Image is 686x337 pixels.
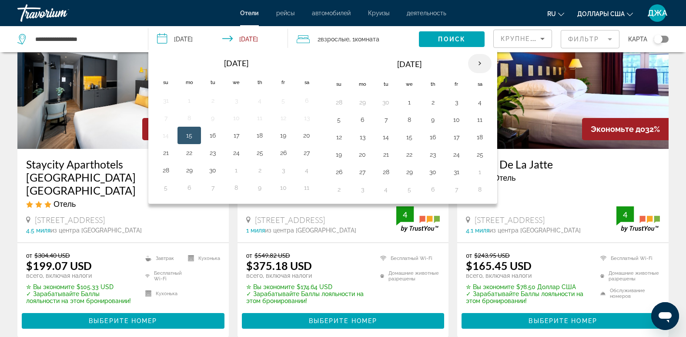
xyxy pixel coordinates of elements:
p: ✓ Зарабатывайте Баллы лояльности на этом бронировании! [246,290,369,304]
button: Поиск [419,31,485,47]
h3: Staycity Aparthotels [GEOGRAPHIC_DATA] [GEOGRAPHIC_DATA] [26,158,220,197]
button: Day 29 [402,166,416,178]
button: Выберите номер [462,313,664,329]
font: , 1 [349,36,355,43]
button: Изменить валюту [577,7,633,20]
button: Day 4 [300,164,314,176]
span: Выберите номер [309,317,377,324]
button: Day 5 [332,114,346,126]
span: Поиск [438,36,465,43]
button: Day 12 [332,131,346,143]
ins: $375.18 USD [246,259,312,272]
button: Изменение языка [547,7,564,20]
button: Day 7 [379,114,393,126]
div: 4 [396,209,414,220]
img: trustyou-badge.svg [396,206,440,232]
button: Day 7 [206,182,220,194]
font: 2 [318,36,321,43]
button: Day 27 [300,147,314,159]
button: Day 4 [473,96,487,108]
button: Day 31 [449,166,463,178]
button: Day 27 [355,166,369,178]
span: ДЖА [648,9,667,17]
button: Day 8 [402,114,416,126]
button: Путешественники: 2 взрослых, 0 детей [288,26,419,52]
button: Day 18 [253,129,267,142]
font: Бесплатный Wi-Fi [154,270,184,282]
span: от [246,252,252,259]
button: Day 9 [206,112,220,124]
button: Day 20 [300,129,314,142]
button: Day 12 [276,112,290,124]
button: Day 16 [206,129,220,142]
button: Day 28 [379,166,393,178]
button: Переключить карту [647,35,669,43]
a: Отели [240,10,259,17]
button: Day 2 [253,164,267,176]
span: из центра [GEOGRAPHIC_DATA] [50,227,142,234]
button: Day 6 [426,183,440,195]
button: Day 30 [206,164,220,176]
button: Day 14 [379,131,393,143]
a: Выберите номер [22,315,224,325]
span: ru [547,10,556,17]
button: Day 25 [253,147,267,159]
p: ✓ Зарабатывайте Баллы лояльности на этом бронировании! [466,290,589,304]
button: Day 3 [355,183,369,195]
ins: $199.07 USD [26,259,92,272]
button: Выберите номер [22,313,224,329]
span: от [466,252,472,259]
button: Day 17 [449,131,463,143]
button: Day 9 [426,114,440,126]
button: Day 15 [402,131,416,143]
button: Day 11 [473,114,487,126]
button: Day 3 [229,94,243,107]
button: Day 5 [159,182,173,194]
button: Day 5 [276,94,290,107]
a: деятельность [407,10,446,17]
button: Day 10 [229,112,243,124]
button: Next month [468,54,492,74]
button: Фильтр [561,30,619,49]
span: 4.5 миля [26,227,50,234]
a: рейсы [276,10,294,17]
button: Дата заезда: Dec 13, 2025 Дата выезда: Dec 15, 2025 [148,26,288,52]
a: Изображение отеля [17,10,229,149]
span: Выберите номер [529,317,597,324]
font: Домашние животные разрешены [609,270,660,282]
mat-select: Сортировать по [501,34,545,44]
button: Day 3 [276,164,290,176]
span: [STREET_ADDRESS] [475,215,545,225]
span: 4.1 миля [466,227,489,234]
a: Изображение отеля [457,10,669,149]
span: Крупнейшие сбережения [501,35,606,42]
button: Day 1 [229,164,243,176]
button: Day 2 [426,96,440,108]
span: Круизы [368,10,389,17]
span: из центра [GEOGRAPHIC_DATA] [489,227,581,234]
button: Day 13 [300,112,314,124]
button: Day 3 [449,96,463,108]
button: Day 8 [473,183,487,195]
span: ✮ Вы экономите [246,283,294,290]
p: всего, включая налоги [466,272,589,279]
button: Day 26 [276,147,290,159]
button: Day 8 [182,112,196,124]
button: Day 18 [473,131,487,143]
div: Отель 3 звезды [466,173,660,182]
button: Day 19 [332,148,346,161]
span: 1 миля [246,227,265,234]
font: [DATE] [224,58,248,68]
span: Выберите номер [89,317,157,324]
div: Отель 3 звезды [26,199,220,209]
button: Day 9 [253,182,267,194]
div: 35% [142,118,229,140]
button: Day 6 [182,182,196,194]
p: ✓ Зарабатывайте Баллы лояльности на этом бронировании! [26,290,134,304]
del: $243.95 USD [474,252,510,259]
button: Day 21 [379,148,393,161]
font: $105.33 USD [77,283,114,290]
font: Обслуживание номеров [610,288,660,299]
